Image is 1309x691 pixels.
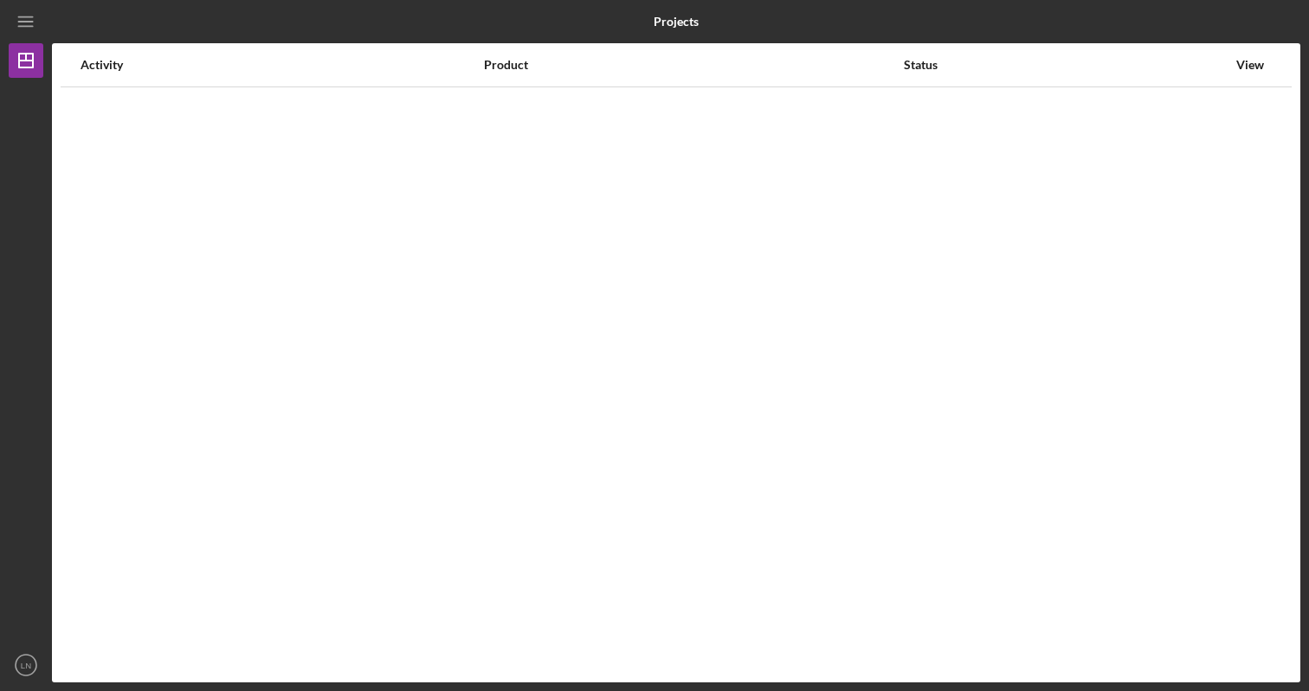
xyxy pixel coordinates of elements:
[21,661,31,670] text: LN
[484,58,902,72] div: Product
[81,58,482,72] div: Activity
[654,15,699,29] b: Projects
[904,58,1227,72] div: Status
[9,648,43,682] button: LN
[1228,58,1272,72] div: View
